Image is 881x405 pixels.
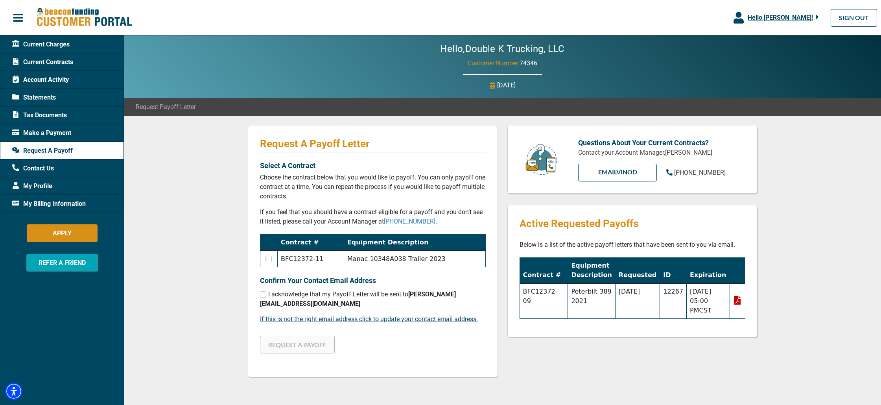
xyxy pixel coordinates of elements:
[568,283,615,319] td: Peterbilt 389 2021
[12,93,56,102] span: Statements
[12,199,86,209] span: My Billing Information
[687,258,730,284] th: Expiration
[660,283,687,319] td: 12267
[12,75,69,85] span: Account Activity
[12,128,71,138] span: Make a Payment
[520,258,568,284] th: Contract #
[520,217,745,230] p: Active Requested Payoffs
[12,57,73,67] span: Current Contracts
[36,7,132,28] img: Beacon Funding Customer Portal Logo
[260,290,456,307] span: I acknowledge that my Payoff Letter will be sent to
[520,240,745,250] p: Below is a list of the active payoff letters that have been sent to you via email.
[260,207,486,226] p: If you feel that you should have a contract eligible for a payoff and you don’t see it listed, pl...
[260,137,486,150] p: Request A Payoff Letter
[568,258,615,284] th: Equipment Description
[748,14,813,21] span: Hello, [PERSON_NAME] !
[687,283,730,319] td: [DATE] 05:00 PM CST
[384,218,435,225] a: [PHONE_NUMBER]
[12,164,54,173] span: Contact Us
[260,160,486,171] p: Select A Contract
[277,235,344,251] th: Contract #
[12,146,73,155] span: Request A Payoff
[417,43,588,55] h2: Hello, Double K Trucking, LLC
[27,224,98,242] button: APPLY
[136,102,196,112] span: Request Payoff Letter
[26,254,98,272] button: REFER A FRIEND
[468,59,520,67] span: Customer Number:
[523,143,559,176] img: customer-service.png
[666,168,726,178] a: [PHONE_NUMBER]
[12,40,70,49] span: Current Charges
[831,9,877,27] a: SIGN OUT
[12,111,67,120] span: Tax Documents
[615,283,660,319] td: [DATE]
[344,251,485,267] td: Manac 10348A038 Trailer 2023
[674,169,726,176] span: [PHONE_NUMBER]
[260,275,486,286] p: Confirm Your Contact Email Address
[578,148,745,157] p: Contact your Account Manager, [PERSON_NAME]
[497,81,516,90] p: [DATE]
[578,164,657,181] a: EMAILVinod
[260,336,335,353] button: REQUEST A PAYOFF
[260,315,478,323] a: If this is not the right email address click to update your contact email address.
[730,283,745,319] td: View
[5,383,22,400] div: Accessibility Menu
[615,258,660,284] th: Requested
[277,251,344,267] td: BFC12372-11
[344,235,485,251] th: Equipment Description
[12,181,52,191] span: My Profile
[660,258,687,284] th: ID
[260,173,486,201] p: Choose the contract below that you would like to payoff. You can only payoff one contract at a ti...
[578,137,745,148] p: Questions About Your Current Contracts?
[520,59,537,67] span: 74346
[520,283,568,319] td: BFC12372-09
